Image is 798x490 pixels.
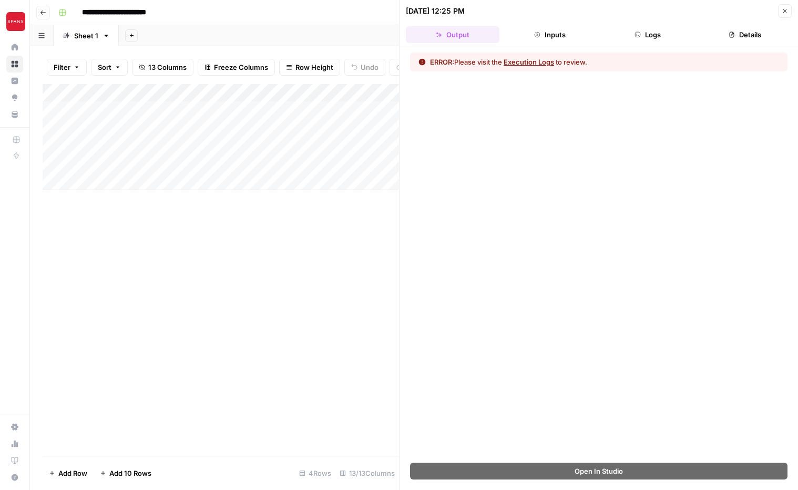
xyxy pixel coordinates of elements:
button: Freeze Columns [198,59,275,76]
button: Filter [47,59,87,76]
a: Sheet 1 [54,25,119,46]
span: 13 Columns [148,62,187,72]
button: 13 Columns [132,59,193,76]
div: [DATE] 12:25 PM [406,6,465,16]
button: Logs [601,26,694,43]
button: Open In Studio [410,463,787,479]
button: Output [406,26,499,43]
div: Please visit the to review. [430,57,587,67]
button: Undo [344,59,385,76]
button: Execution Logs [504,57,554,67]
button: Details [699,26,792,43]
span: Freeze Columns [214,62,268,72]
button: Sort [91,59,128,76]
a: Browse [6,56,23,72]
a: Opportunities [6,89,23,106]
span: Row Height [295,62,333,72]
span: Add Row [58,468,87,478]
button: Help + Support [6,469,23,486]
span: ERROR: [430,58,454,66]
div: Sheet 1 [74,30,98,41]
a: Usage [6,435,23,452]
button: Inputs [504,26,597,43]
span: Open In Studio [575,466,623,476]
span: Sort [98,62,111,72]
a: Settings [6,419,23,435]
span: Filter [54,62,70,72]
button: Add Row [43,465,94,482]
a: Your Data [6,106,23,123]
a: Insights [6,72,23,89]
button: Add 10 Rows [94,465,158,482]
img: Spanx Logo [6,12,25,31]
a: Learning Hub [6,452,23,469]
button: Row Height [279,59,340,76]
div: 13/13 Columns [335,465,399,482]
button: Workspace: Spanx [6,8,23,35]
div: 4 Rows [295,465,335,482]
span: Undo [361,62,378,72]
span: Add 10 Rows [109,468,151,478]
a: Home [6,39,23,56]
